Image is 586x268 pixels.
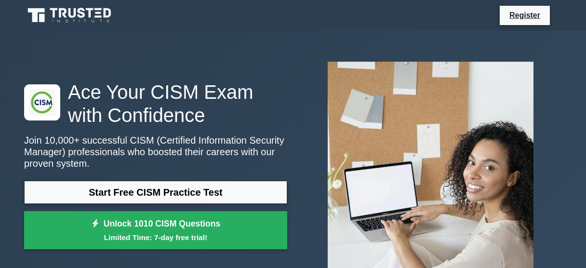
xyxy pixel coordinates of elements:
a: Unlock 1010 CISM QuestionsLimited Time: 7-day free trial! [24,211,287,250]
a: Start Free CISM Practice Test [24,181,287,204]
a: Register [504,9,546,21]
p: Join 10,000+ successful CISM (Certified Information Security Manager) professionals who boosted t... [24,134,287,169]
small: Limited Time: 7-day free trial! [36,232,275,243]
h1: Ace Your CISM Exam with Confidence [24,80,287,127]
